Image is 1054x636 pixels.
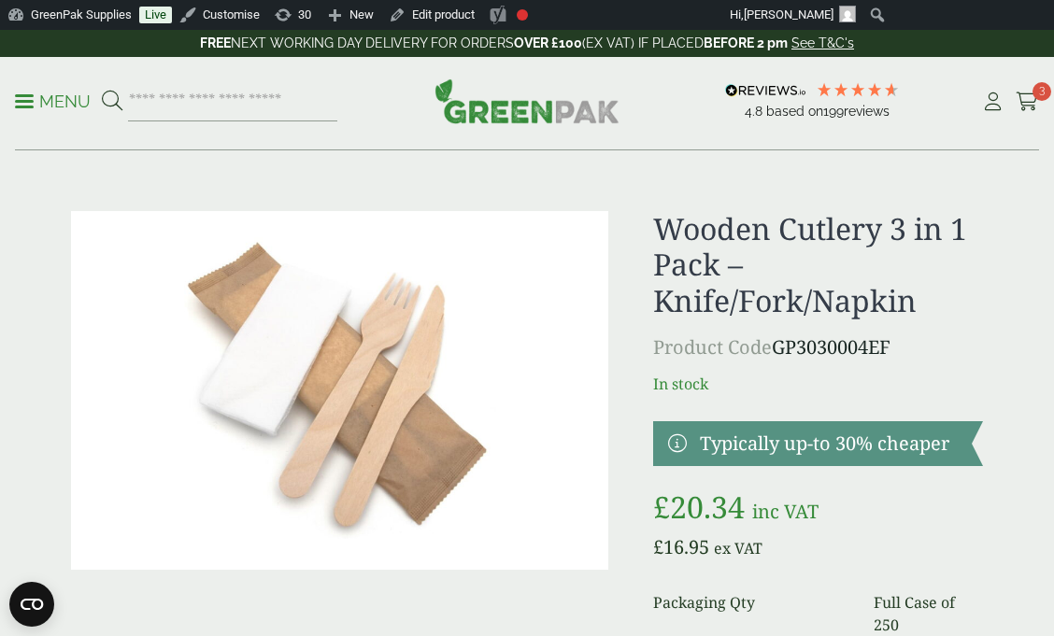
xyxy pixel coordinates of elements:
a: Live [139,7,172,23]
dd: Full Case of 250 [874,591,983,636]
div: Focus keyphrase not set [517,9,528,21]
span: £ [653,487,670,527]
a: Menu [15,91,91,109]
span: inc VAT [752,499,819,524]
p: GP3030004EF [653,333,983,361]
img: 3 In 1 Wooden Cutlery [71,211,608,570]
span: £ [653,534,663,559]
span: Product Code [653,334,772,360]
p: In stock [653,373,983,395]
bdi: 16.95 [653,534,709,559]
div: 4.79 Stars [816,81,900,98]
span: reviews [844,104,890,119]
span: 4.8 [745,104,766,119]
a: See T&C's [791,35,854,50]
h1: Wooden Cutlery 3 in 1 Pack – Knife/Fork/Napkin [653,211,983,318]
img: GreenPak Supplies [434,78,620,123]
a: 3 [1016,88,1039,116]
span: 3 [1033,82,1051,101]
button: Open CMP widget [9,582,54,627]
strong: FREE [200,35,231,50]
i: Cart [1016,92,1039,111]
span: ex VAT [714,538,762,558]
img: REVIEWS.io [725,84,806,97]
span: [PERSON_NAME] [744,7,833,21]
strong: OVER £100 [514,35,582,50]
dt: Packaging Qty [653,591,851,636]
span: 199 [823,104,844,119]
span: Based on [766,104,823,119]
bdi: 20.34 [653,487,745,527]
p: Menu [15,91,91,113]
i: My Account [981,92,1004,111]
strong: BEFORE 2 pm [704,35,788,50]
